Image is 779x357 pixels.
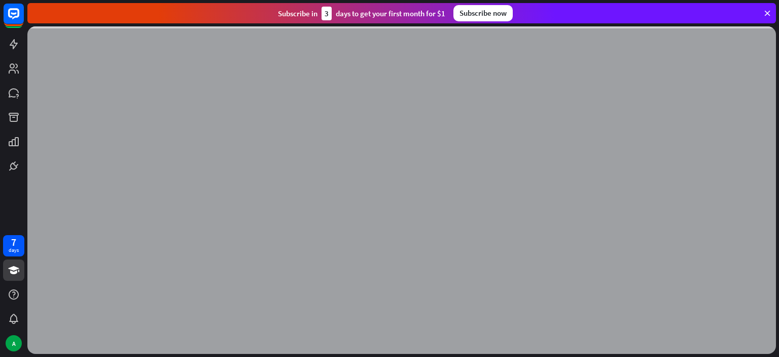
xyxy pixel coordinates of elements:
a: 7 days [3,235,24,256]
div: days [9,247,19,254]
div: Subscribe in days to get your first month for $1 [278,7,445,20]
div: 7 [11,238,16,247]
div: Subscribe now [453,5,513,21]
div: A [6,335,22,351]
div: 3 [322,7,332,20]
